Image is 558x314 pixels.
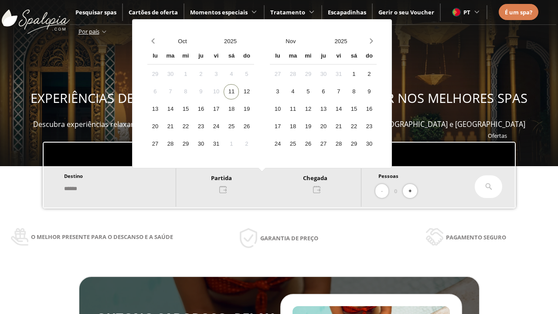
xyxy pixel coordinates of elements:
div: 30 [361,137,377,152]
div: 18 [285,119,300,134]
div: 27 [270,67,285,82]
div: 14 [163,102,178,117]
div: 6 [316,84,331,99]
button: - [375,184,388,198]
div: 12 [239,84,254,99]
div: 28 [331,137,346,152]
div: 13 [316,102,331,117]
div: 27 [147,137,163,152]
div: 3 [208,67,224,82]
div: 8 [178,84,193,99]
div: 14 [331,102,346,117]
div: Calendar days [270,67,377,152]
span: EXPERIÊNCIAS DE BEM-ESTAR PARA OFERECER E APROVEITAR NOS MELHORES SPAS [31,89,527,107]
button: + [403,184,417,198]
a: Cartões de oferta [129,8,178,16]
a: Ofertas [488,132,507,140]
div: 23 [193,119,208,134]
div: 5 [239,67,254,82]
div: 31 [208,137,224,152]
div: 22 [178,119,193,134]
div: 11 [224,84,239,99]
div: lu [270,49,285,64]
div: 29 [300,67,316,82]
div: 11 [285,102,300,117]
div: 16 [193,102,208,117]
div: ju [193,49,208,64]
button: Open months overlay [265,34,316,49]
div: 2 [239,137,254,152]
div: 30 [193,137,208,152]
div: 28 [285,67,300,82]
div: 1 [224,137,239,152]
div: do [239,49,254,64]
div: 7 [331,84,346,99]
button: Open months overlay [158,34,206,49]
div: 17 [208,102,224,117]
button: Open years overlay [316,34,366,49]
a: É um spa? [505,7,532,17]
div: 23 [361,119,377,134]
div: 19 [300,119,316,134]
div: ma [163,49,178,64]
span: Pessoas [378,173,398,179]
div: Calendar wrapper [147,49,254,152]
span: Descubra experiências relaxantes, desfrute e ofereça momentos de bem-estar em mais de 400 spas em... [33,119,525,129]
div: 29 [178,137,193,152]
div: ju [316,49,331,64]
div: 20 [147,119,163,134]
div: 26 [239,119,254,134]
button: Previous month [147,34,158,49]
div: 24 [270,137,285,152]
span: Por país [78,27,99,35]
div: 19 [239,102,254,117]
div: 18 [224,102,239,117]
span: 0 [394,186,397,196]
div: 26 [300,137,316,152]
div: 30 [163,67,178,82]
div: lu [147,49,163,64]
div: 2 [193,67,208,82]
div: Calendar wrapper [270,49,377,152]
div: 12 [300,102,316,117]
div: ma [285,49,300,64]
div: sá [224,49,239,64]
span: Garantia de preço [260,233,318,243]
div: 16 [361,102,377,117]
button: Open years overlay [206,34,254,49]
div: mi [300,49,316,64]
a: Gerir o seu Voucher [378,8,434,16]
div: vi [331,49,346,64]
button: Next month [366,34,377,49]
img: ImgLogoSpalopia.BvClDcEz.svg [2,1,70,34]
div: 29 [147,67,163,82]
div: 20 [316,119,331,134]
span: O melhor presente para o descanso e a saúde [31,232,173,242]
div: 24 [208,119,224,134]
div: 21 [163,119,178,134]
div: 22 [346,119,361,134]
div: 10 [208,84,224,99]
div: 7 [163,84,178,99]
div: 5 [300,84,316,99]
div: 29 [346,137,361,152]
div: sá [346,49,361,64]
div: do [361,49,377,64]
a: Pesquisar spas [75,8,116,16]
div: 30 [316,67,331,82]
div: 9 [361,84,377,99]
div: 28 [163,137,178,152]
div: 15 [178,102,193,117]
div: 2 [361,67,377,82]
a: Escapadinhas [328,8,366,16]
div: 31 [331,67,346,82]
div: 6 [147,84,163,99]
div: 13 [147,102,163,117]
div: 1 [346,67,361,82]
div: 4 [224,67,239,82]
